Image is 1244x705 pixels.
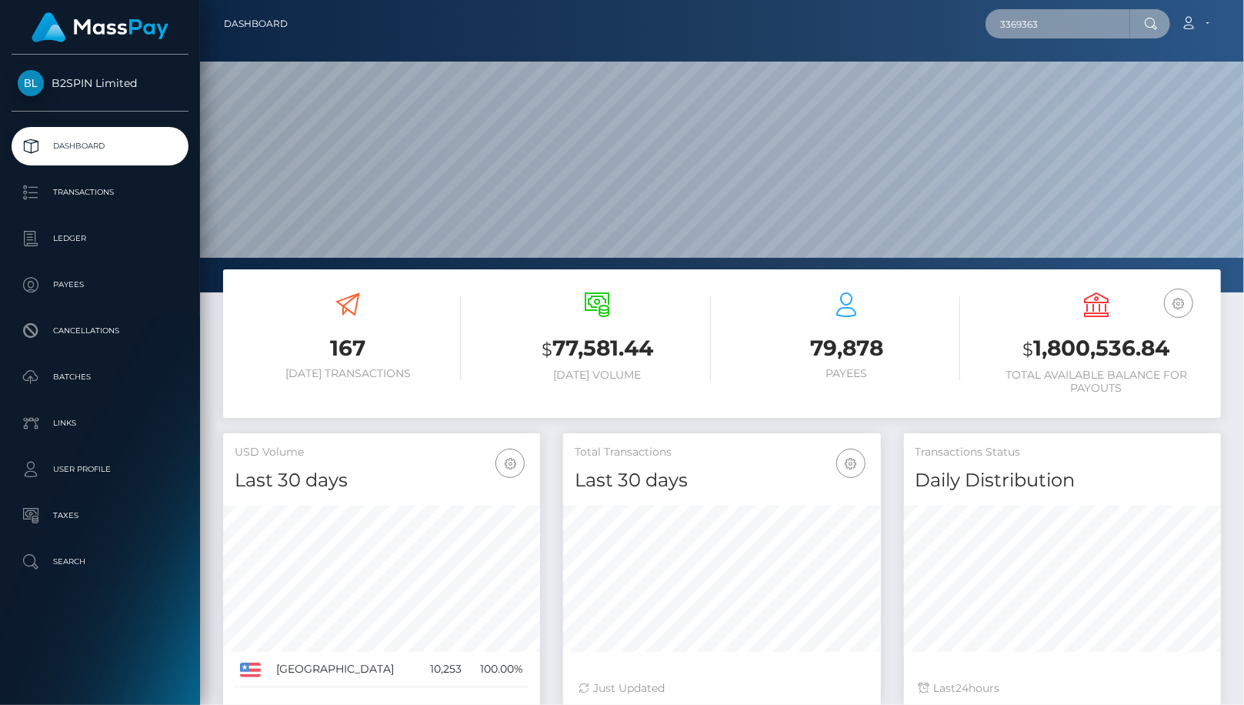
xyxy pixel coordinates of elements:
span: 24 [956,681,969,695]
h4: Daily Distribution [915,467,1209,494]
a: Search [12,543,188,581]
small: $ [1022,339,1033,360]
input: Search... [986,9,1130,38]
p: Transactions [18,181,182,204]
a: Transactions [12,173,188,212]
p: Links [18,412,182,435]
img: B2SPIN Limited [18,70,44,96]
p: Search [18,550,182,573]
h5: USD Volume [235,445,529,460]
h6: Total Available Balance for Payouts [983,369,1209,395]
h3: 77,581.44 [484,333,710,365]
h4: Last 30 days [575,467,869,494]
td: 100.00% [467,652,529,687]
td: 10,253 [419,652,467,687]
p: Dashboard [18,135,182,158]
div: Last hours [919,680,1206,697]
a: User Profile [12,450,188,489]
h5: Total Transactions [575,445,869,460]
p: Batches [18,366,182,389]
p: Ledger [18,227,182,250]
img: US.png [240,663,261,677]
a: Cancellations [12,312,188,350]
p: Payees [18,273,182,296]
a: Dashboard [224,8,288,40]
h6: [DATE] Volume [484,369,710,382]
h6: Payees [734,367,960,380]
h3: 167 [235,333,461,363]
a: Payees [12,266,188,304]
div: Just Updated [579,680,865,697]
span: B2SPIN Limited [12,76,188,90]
h4: Last 30 days [235,467,529,494]
h6: [DATE] Transactions [235,367,461,380]
p: User Profile [18,458,182,481]
small: $ [542,339,552,360]
h5: Transactions Status [915,445,1209,460]
p: Cancellations [18,319,182,342]
a: Taxes [12,496,188,535]
img: MassPay Logo [32,12,168,42]
a: Batches [12,358,188,396]
h3: 1,800,536.84 [983,333,1209,365]
p: Taxes [18,504,182,527]
h3: 79,878 [734,333,960,363]
td: [GEOGRAPHIC_DATA] [271,652,419,687]
a: Dashboard [12,127,188,165]
a: Ledger [12,219,188,258]
a: Links [12,404,188,443]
